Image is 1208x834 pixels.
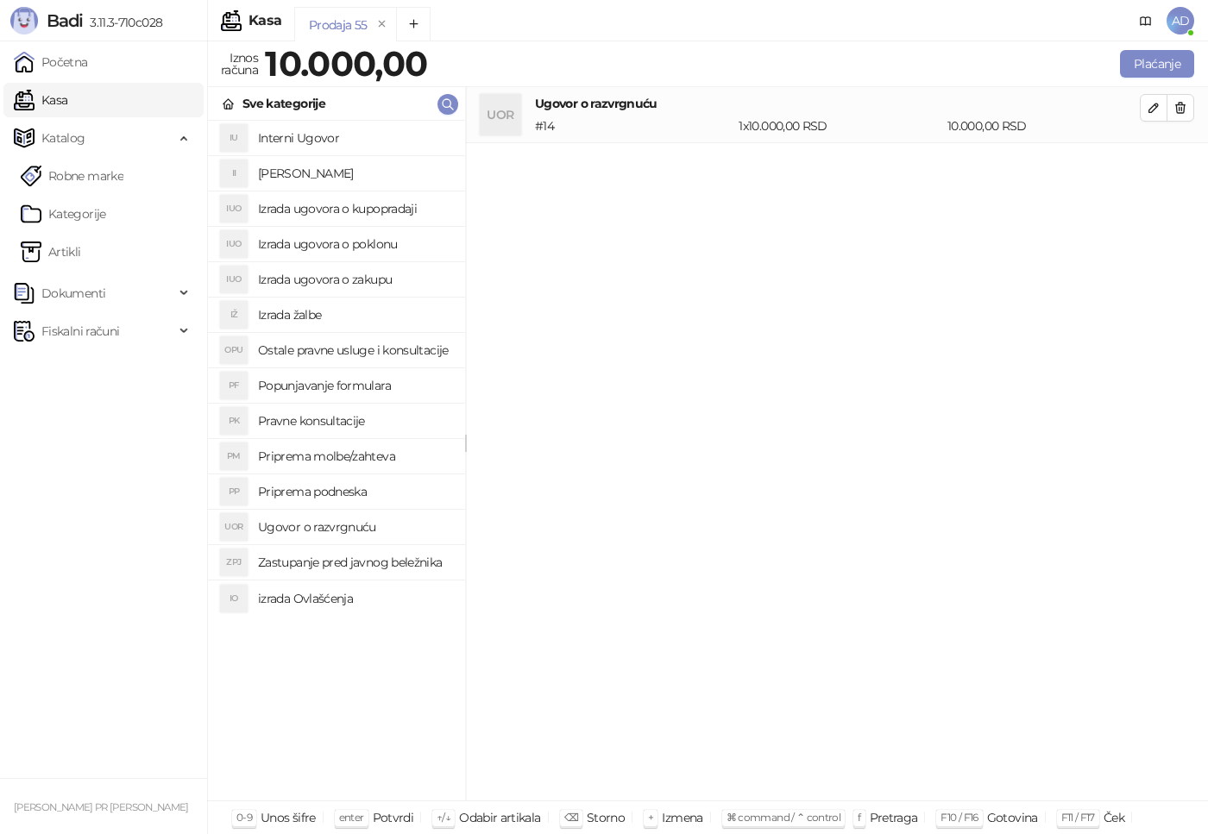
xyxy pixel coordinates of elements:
[220,124,248,152] div: IU
[1061,811,1095,824] span: F11 / F17
[735,116,944,135] div: 1 x 10.000,00 RSD
[258,585,451,612] h4: izrada Ovlašćenja
[220,407,248,435] div: PK
[236,811,252,824] span: 0-9
[258,124,451,152] h4: Interni Ugovor
[941,811,978,824] span: F10 / F16
[258,407,451,435] h4: Pravne konsultacije
[21,159,123,193] a: Robne marke
[258,478,451,505] h4: Priprema podneska
[208,121,465,800] div: grid
[987,806,1038,829] div: Gotovina
[371,17,393,32] button: remove
[373,806,414,829] div: Potvrdi
[261,806,316,829] div: Unos šifre
[870,806,918,829] div: Pretraga
[258,442,451,470] h4: Priprema molbe/zahteva
[220,585,248,612] div: IO
[309,16,368,34] div: Prodaja 55
[258,230,451,258] h4: Izrada ugovora o poklonu
[14,83,67,117] a: Kasa
[220,301,248,329] div: IŽ
[220,195,248,223] div: IUO
[258,549,451,576] h4: Zastupanje pred javnog beležnika
[258,513,451,541] h4: Ugovor o razvrgnuću
[437,811,450,824] span: ↑/↓
[41,121,85,155] span: Katalog
[47,10,83,31] span: Badi
[220,266,248,293] div: IUO
[480,94,521,135] div: UOR
[265,42,427,85] strong: 10.000,00
[220,160,248,187] div: II
[258,301,451,329] h4: Izrada žalbe
[220,442,248,470] div: PM
[41,314,119,348] span: Fiskalni računi
[587,806,625,829] div: Storno
[220,549,248,576] div: ZPJ
[648,811,653,824] span: +
[242,94,325,113] div: Sve kategorije
[258,336,451,364] h4: Ostale pravne usluge i konsultacije
[41,276,105,310] span: Dokumenti
[564,811,578,824] span: ⌫
[258,266,451,293] h4: Izrada ugovora o zakupu
[258,195,451,223] h4: Izrada ugovora o kupopradaji
[220,478,248,505] div: PP
[1132,7,1160,34] a: Dokumentacija
[339,811,364,824] span: enter
[220,336,248,364] div: OPU
[396,7,431,41] button: Add tab
[1167,7,1194,34] span: AD
[83,15,162,30] span: 3.11.3-710c028
[14,45,88,79] a: Početna
[459,806,540,829] div: Odabir artikala
[249,14,281,28] div: Kasa
[1120,50,1194,78] button: Plaćanje
[258,160,451,187] h4: [PERSON_NAME]
[535,94,1140,113] h4: Ugovor o razvrgnuću
[258,372,451,399] h4: Popunjavanje formulara
[10,7,38,34] img: Logo
[532,116,735,135] div: # 14
[1104,806,1124,829] div: Ček
[662,806,702,829] div: Izmena
[217,47,261,81] div: Iznos računa
[858,811,860,824] span: f
[220,230,248,258] div: IUO
[21,197,106,231] a: Kategorije
[944,116,1143,135] div: 10.000,00 RSD
[220,513,248,541] div: UOR
[14,801,189,813] small: [PERSON_NAME] PR [PERSON_NAME]
[220,372,248,399] div: PF
[727,811,841,824] span: ⌘ command / ⌃ control
[21,235,81,269] a: ArtikliArtikli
